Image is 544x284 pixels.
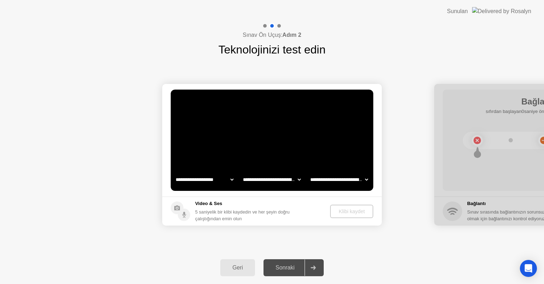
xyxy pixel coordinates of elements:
[309,172,369,187] select: Available microphones
[266,265,305,271] div: Sonraki
[447,7,468,16] div: Sunulan
[333,209,370,214] div: Klibi kaydet
[242,172,302,187] select: Available speakers
[219,41,325,58] h1: Teknolojinizi test edin
[472,7,531,15] img: Delivered by Rosalyn
[220,259,255,276] button: Geri
[174,172,235,187] select: Available cameras
[282,32,301,38] b: Adım 2
[330,205,373,218] button: Klibi kaydet
[222,265,253,271] div: Geri
[263,259,324,276] button: Sonraki
[520,260,537,277] div: Open Intercom Messenger
[243,31,301,39] h4: Sınav Ön Uçuş:
[195,200,290,207] h5: Video & Ses
[195,209,290,222] div: 5 saniyelik bir klibi kaydedin ve her şeyin doğru çalıştığından emin olun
